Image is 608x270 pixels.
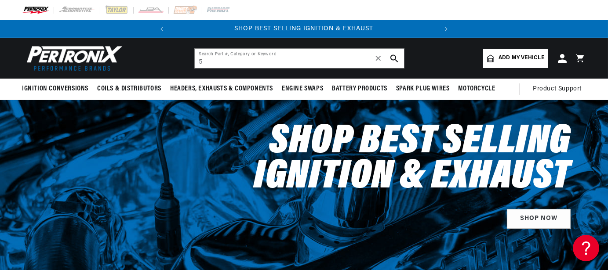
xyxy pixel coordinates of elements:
summary: Product Support [533,79,586,100]
span: Spark Plug Wires [396,84,450,94]
span: Coils & Distributors [97,84,161,94]
summary: Motorcycle [454,79,499,99]
button: Translation missing: en.sections.announcements.next_announcement [437,20,455,38]
div: 1 of 2 [171,24,437,34]
input: Search Part #, Category or Keyword [195,49,404,68]
button: search button [385,49,404,68]
span: Motorcycle [458,84,495,94]
img: Pertronix [22,43,123,73]
summary: Ignition Conversions [22,79,93,99]
span: Headers, Exhausts & Components [170,84,273,94]
summary: Headers, Exhausts & Components [166,79,277,99]
a: SHOP BEST SELLING IGNITION & EXHAUST [235,25,374,32]
a: SHOP NOW [507,209,571,229]
span: Product Support [533,84,582,94]
button: Translation missing: en.sections.announcements.previous_announcement [153,20,171,38]
h2: Shop Best Selling Ignition & Exhaust [195,125,571,195]
span: Ignition Conversions [22,84,88,94]
span: Battery Products [332,84,387,94]
div: Announcement [171,24,437,34]
summary: Coils & Distributors [93,79,166,99]
summary: Battery Products [328,79,392,99]
span: Add my vehicle [499,54,544,62]
summary: Engine Swaps [277,79,328,99]
span: Engine Swaps [282,84,323,94]
summary: Spark Plug Wires [392,79,454,99]
a: Add my vehicle [483,49,548,68]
